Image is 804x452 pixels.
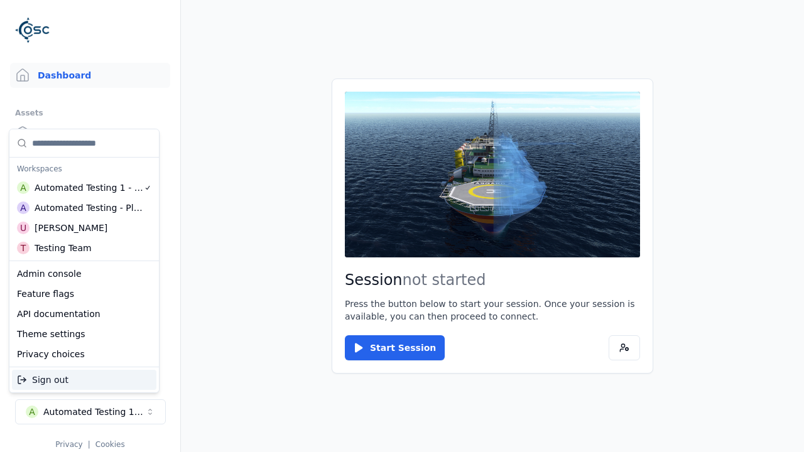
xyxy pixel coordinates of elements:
div: [PERSON_NAME] [35,222,107,234]
div: Automated Testing 1 - Playwright [35,181,144,194]
div: T [17,242,30,254]
div: Workspaces [12,160,156,178]
div: API documentation [12,304,156,324]
div: Admin console [12,264,156,284]
div: A [17,202,30,214]
div: U [17,222,30,234]
div: Privacy choices [12,344,156,364]
div: Suggestions [9,129,159,261]
div: A [17,181,30,194]
div: Automated Testing - Playwright [35,202,143,214]
div: Suggestions [9,367,159,392]
div: Suggestions [9,261,159,367]
div: Testing Team [35,242,92,254]
div: Feature flags [12,284,156,304]
div: Sign out [12,370,156,390]
div: Theme settings [12,324,156,344]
